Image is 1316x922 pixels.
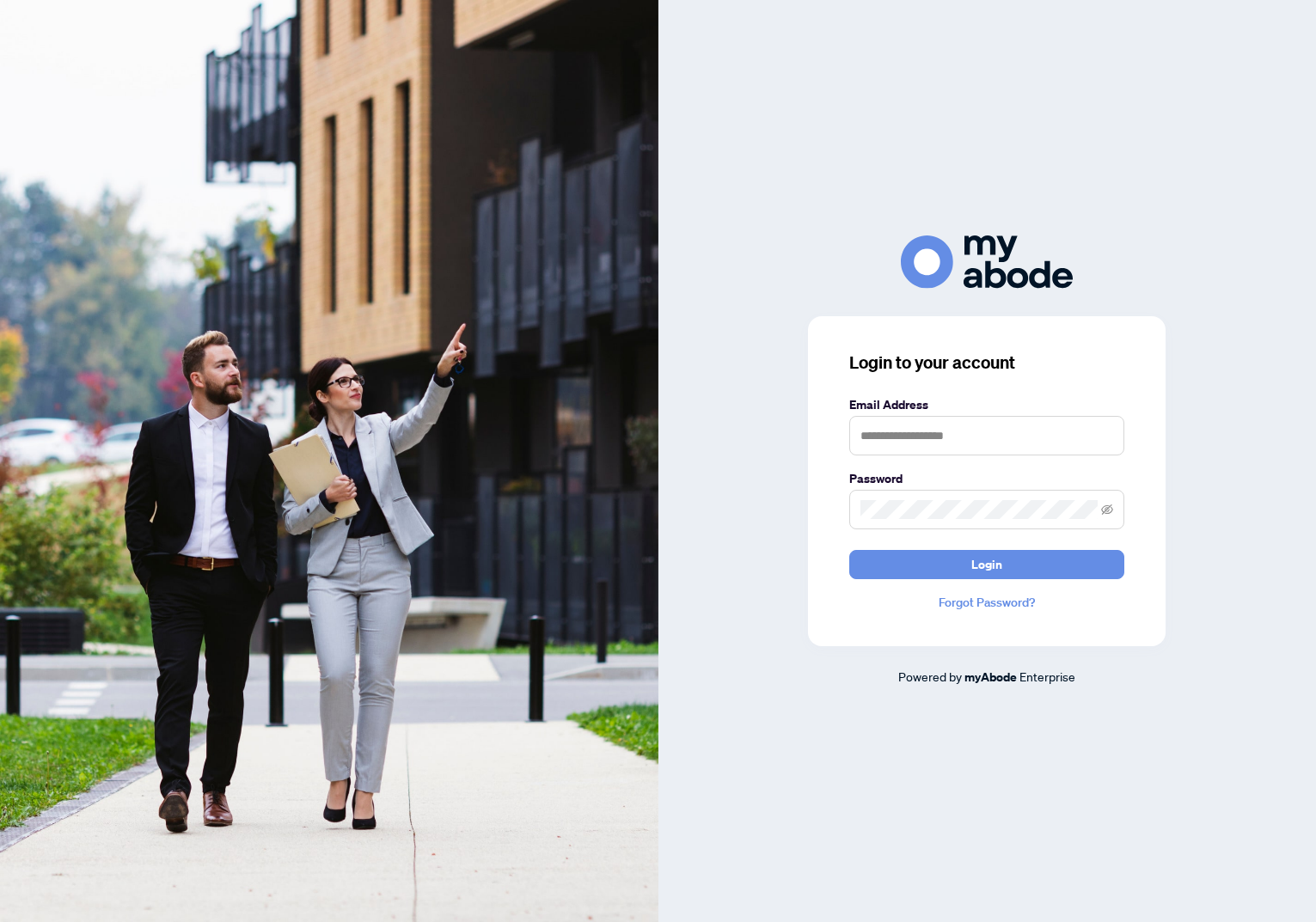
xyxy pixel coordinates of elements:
[849,351,1124,375] h3: Login to your account
[849,395,1124,414] label: Email Address
[964,668,1017,687] a: myAbode
[898,669,962,684] span: Powered by
[971,551,1002,578] span: Login
[849,550,1124,579] button: Login
[849,469,1124,488] label: Password
[1101,504,1113,516] span: eye-invisible
[1019,669,1075,684] span: Enterprise
[901,235,1073,288] img: ma-logo
[849,593,1124,612] a: Forgot Password?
